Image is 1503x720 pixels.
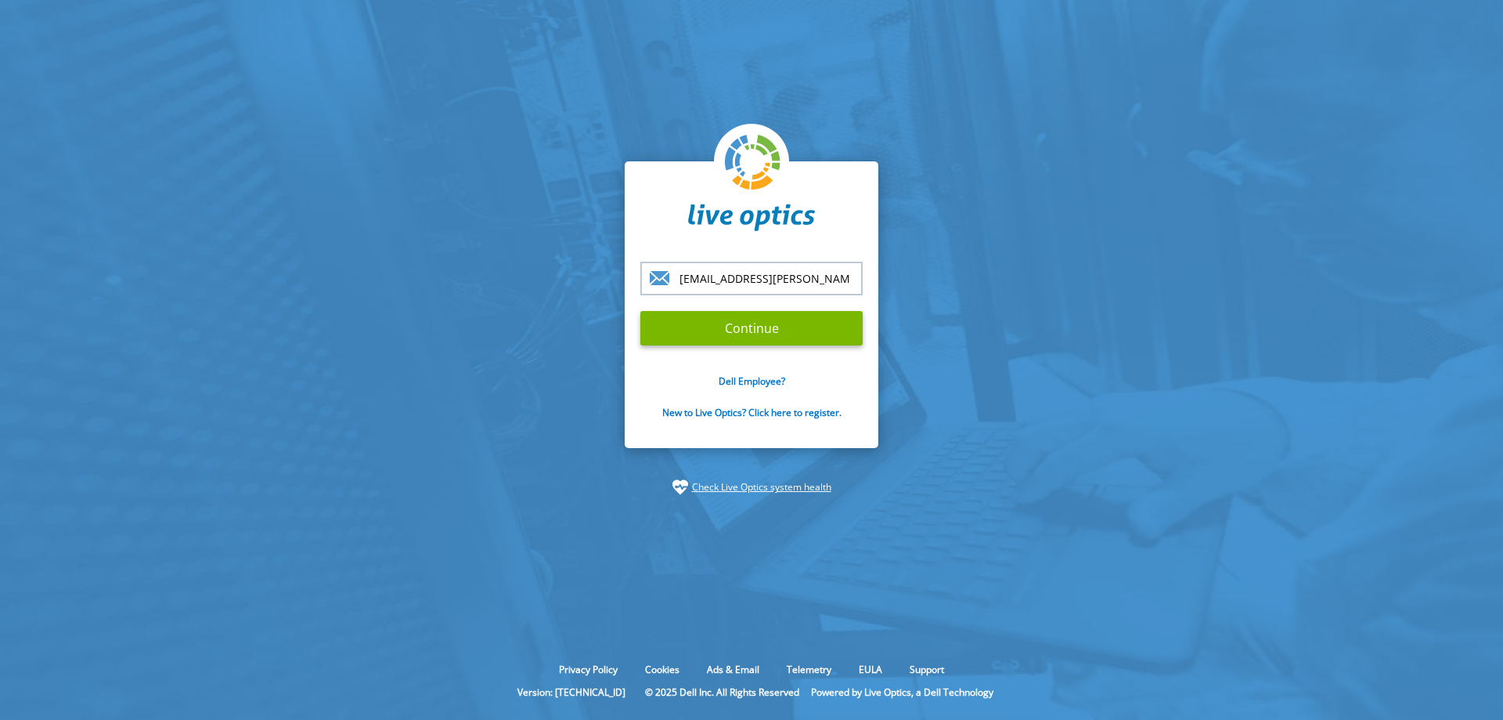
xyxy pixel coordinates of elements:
[640,311,863,346] input: Continue
[811,686,993,699] li: Powered by Live Optics, a Dell Technology
[633,663,691,676] a: Cookies
[847,663,894,676] a: EULA
[725,135,781,191] img: liveoptics-logo.svg
[547,663,629,676] a: Privacy Policy
[640,262,863,295] input: email@address.com
[637,686,807,699] li: © 2025 Dell Inc. All Rights Reserved
[692,479,831,495] a: Check Live Optics system health
[898,663,956,676] a: Support
[688,204,815,232] img: liveoptics-word.svg
[775,663,843,676] a: Telemetry
[510,686,633,699] li: Version: [TECHNICAL_ID]
[672,479,688,495] img: status-check-icon.svg
[695,663,771,676] a: Ads & Email
[719,374,785,388] a: Dell Employee?
[662,406,842,419] a: New to Live Optics? Click here to register.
